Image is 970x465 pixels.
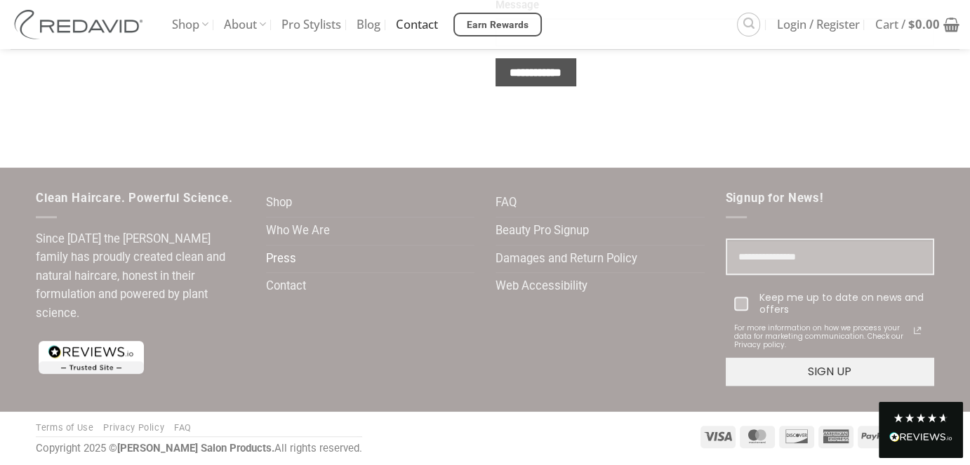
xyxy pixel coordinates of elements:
div: 4.8 Stars [893,412,949,424]
a: FAQ [174,422,192,433]
a: Search [737,13,760,36]
p: Since [DATE] the [PERSON_NAME] family has proudly created clean and natural haircare, honest in t... [36,230,245,323]
a: Damages and Return Policy [496,245,637,273]
span: Signup for News! [726,191,824,205]
img: REVIEWS.io [889,432,952,442]
div: Read All Reviews [889,429,952,447]
div: Copyright 2025 © All rights reserved. [36,440,362,457]
a: FAQ [496,189,517,217]
img: reviews-trust-logo-1.png [36,338,147,377]
span: Earn Rewards [467,18,529,33]
a: Privacy Policy [103,422,164,433]
a: Shop [266,189,292,217]
div: Read All Reviews [879,402,963,458]
bdi: 0.00 [908,16,940,32]
span: $ [908,16,915,32]
a: Earn Rewards [453,13,542,36]
a: Contact [266,273,306,300]
a: Press [266,245,296,273]
div: Keep me up to date on news and offers [759,292,926,316]
button: SIGN UP [726,358,935,386]
a: Web Accessibility [496,273,587,300]
span: For more information on how we process your data for marketing communication. Check our Privacy p... [734,324,910,349]
img: REDAVID Salon Products | United States [11,10,151,39]
svg: link icon [909,322,926,339]
span: Clean Haircare. Powerful Science. [36,191,232,205]
span: Cart / [875,7,940,42]
a: Terms of Use [36,422,94,433]
input: Email field [726,238,935,276]
span: Login / Register [777,7,860,42]
strong: [PERSON_NAME] Salon Products. [117,442,274,454]
a: Who We Are [266,217,330,245]
a: Beauty Pro Signup [496,217,589,245]
a: Read our Privacy Policy [909,322,926,339]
